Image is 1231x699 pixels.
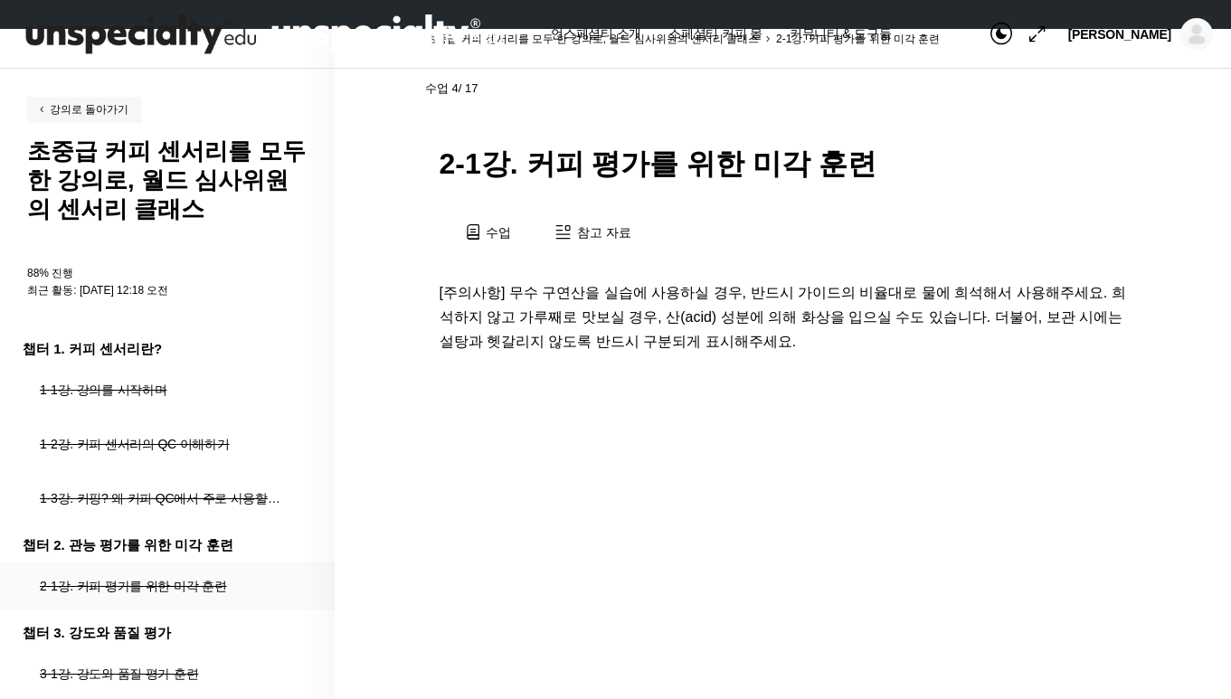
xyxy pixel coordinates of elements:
[659,22,772,48] a: 스페셜티 커피 몰
[27,268,308,279] div: 88% 진행
[36,103,128,116] span: 강의로 돌아가기
[27,137,308,223] h2: 초중급 커피 센서리를 모두 한 강의로, 월드 심사위원의 센서리 클래스
[1091,74,1141,101] a: 다음→
[23,336,308,361] h3: 챕터 1. 커피 센서리란?
[1039,74,1089,101] a: ←이전
[40,576,282,596] div: 2-1강. 커피 평가를 위한 미각 훈련
[486,224,511,241] span: 수업
[40,488,282,508] div: 1-3강. 커핑? 왜 커피 QC에서 주로 사용할까?
[440,280,1127,354] p: [주의사항] 무수 구연산을 실습에 사용하실 경우, 반드시 가이드의 비율대로 물에 희석해서 사용해주세요. 희석하지 않고 가루째로 맛보실 경우, 산(acid) 성분에 의해 화상을...
[40,434,282,454] div: 1-2강. 커피 센서리의 QC 이해하기
[440,146,1127,181] h1: 2-1강. 커피 평가를 위한 미각 훈련
[425,82,478,94] span: 수업 4
[542,22,650,48] a: 언스페셜티 소개
[459,81,478,95] span: / 17
[1068,26,1171,43] span: [PERSON_NAME]
[976,74,1030,101] div: 완료함
[577,224,631,241] span: 참고 자료
[40,380,282,400] div: 1-1강. 강의를 시작하며
[551,22,641,46] span: 언스페셜티 소개
[1091,76,1141,100] span: →
[40,664,282,684] div: 3-1강. 강도와 품질 평가 훈련
[781,22,901,48] a: 커뮤니티 & 도구들
[27,285,308,296] div: 최근 활동: [DATE] 12:18 오전
[27,97,142,123] a: 강의로 돌아가기
[23,620,308,645] div: 챕터 3. 강도와 품질 평가
[23,533,308,557] div: 챕터 2. 관능 평가를 위한 미각 훈련
[1068,18,1213,51] a: [PERSON_NAME]
[668,22,762,46] span: 스페셜티 커피 몰
[1039,76,1089,100] span: ←
[790,22,892,46] span: 커뮤니티 & 도구들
